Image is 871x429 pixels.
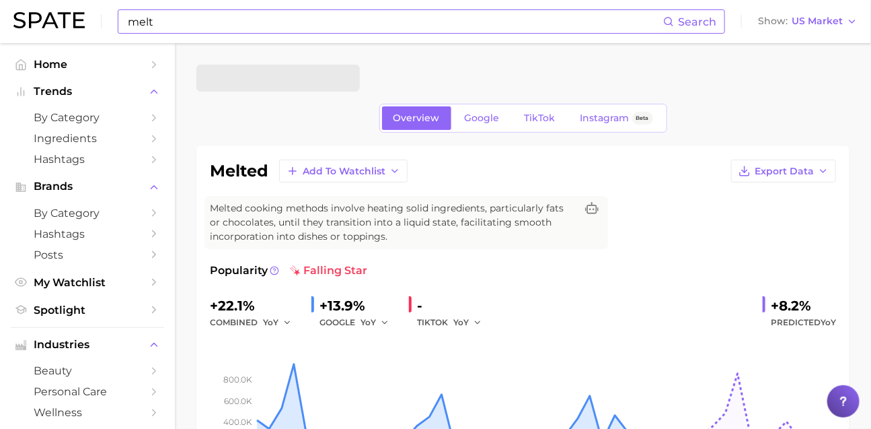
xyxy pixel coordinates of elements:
[290,265,301,276] img: falling star
[34,180,141,193] span: Brands
[34,276,141,289] span: My Watchlist
[263,317,278,328] span: YoY
[382,106,451,130] a: Overview
[34,153,141,166] span: Hashtags
[513,106,567,130] a: TikTok
[34,249,141,261] span: Posts
[34,207,141,220] span: by Category
[361,317,376,328] span: YoY
[771,315,836,331] span: Predicted
[126,10,663,33] input: Search here for a brand, industry, or ingredient
[34,86,141,98] span: Trends
[263,315,292,331] button: YoY
[13,12,85,28] img: SPATE
[453,106,511,130] a: Google
[636,112,649,124] span: Beta
[11,54,164,75] a: Home
[210,163,268,179] h1: melted
[319,315,398,331] div: GOOGLE
[453,317,469,328] span: YoY
[11,224,164,244] a: Hashtags
[34,406,141,419] span: wellness
[580,112,630,124] span: Instagram
[11,203,164,224] a: by Category
[11,360,164,381] a: beauty
[731,160,836,183] button: Export Data
[11,402,164,423] a: wellness
[11,176,164,197] button: Brands
[569,106,665,130] a: InstagramBeta
[11,128,164,149] a: Ingredients
[11,335,164,355] button: Industries
[34,132,141,145] span: Ingredients
[11,149,164,170] a: Hashtags
[303,166,385,177] span: Add to Watchlist
[11,381,164,402] a: personal care
[319,295,398,317] div: +13.9%
[279,160,408,183] button: Add to Watchlist
[361,315,389,331] button: YoY
[210,201,576,244] span: Melted cooking methods involve heating solid ingredients, particularly fats or chocolates, until ...
[34,364,141,377] span: beauty
[11,81,164,102] button: Trends
[34,385,141,398] span: personal care
[210,263,268,279] span: Popularity
[792,18,843,25] span: US Market
[11,300,164,321] a: Spotlight
[210,295,301,317] div: +22.1%
[393,112,440,124] span: Overview
[821,317,836,327] span: YoY
[465,112,500,124] span: Google
[525,112,556,124] span: TikTok
[755,13,861,30] button: ShowUS Market
[758,18,788,25] span: Show
[34,339,141,351] span: Industries
[11,272,164,293] a: My Watchlist
[210,315,301,331] div: combined
[34,111,141,124] span: by Category
[34,304,141,317] span: Spotlight
[290,263,367,279] span: falling star
[417,315,491,331] div: TIKTOK
[11,107,164,128] a: by Category
[34,58,141,71] span: Home
[771,295,836,317] div: +8.2%
[417,295,491,317] div: -
[11,244,164,265] a: Posts
[34,228,141,240] span: Hashtags
[678,15,716,28] span: Search
[453,315,482,331] button: YoY
[755,166,814,177] span: Export Data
